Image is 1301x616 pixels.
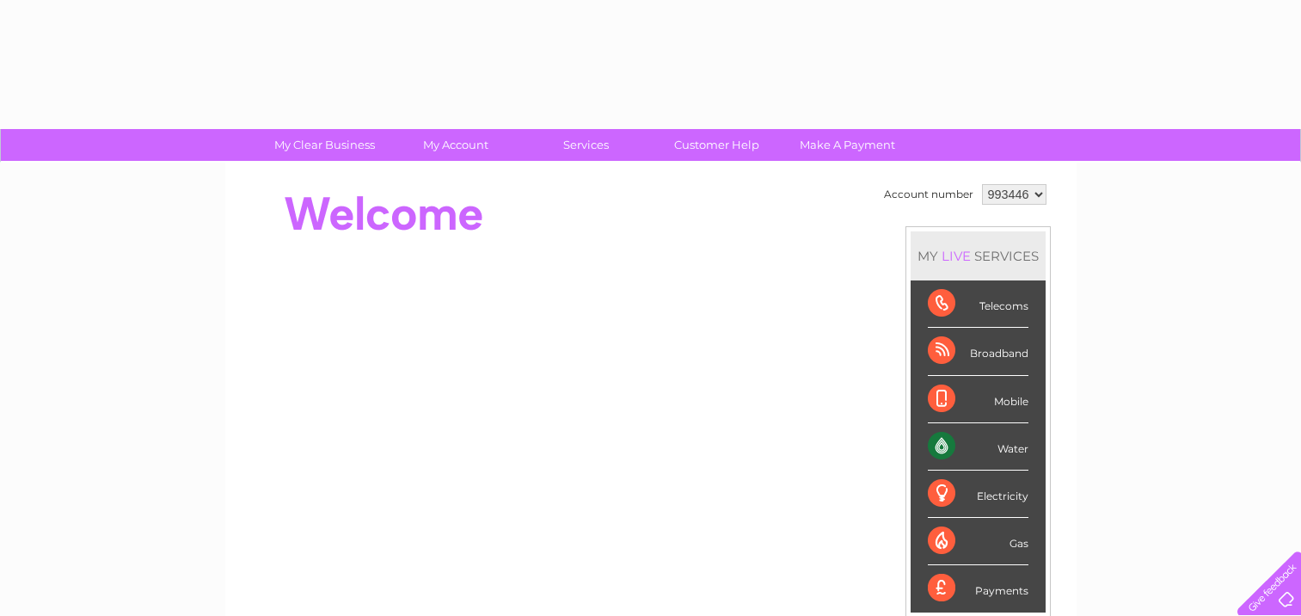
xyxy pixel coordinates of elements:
[646,129,788,161] a: Customer Help
[254,129,396,161] a: My Clear Business
[928,565,1028,612] div: Payments
[515,129,657,161] a: Services
[928,423,1028,471] div: Water
[938,248,974,264] div: LIVE
[928,518,1028,565] div: Gas
[776,129,918,161] a: Make A Payment
[928,471,1028,518] div: Electricity
[928,376,1028,423] div: Mobile
[880,180,978,209] td: Account number
[928,328,1028,375] div: Broadband
[384,129,526,161] a: My Account
[928,280,1028,328] div: Telecoms
[911,231,1046,280] div: MY SERVICES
